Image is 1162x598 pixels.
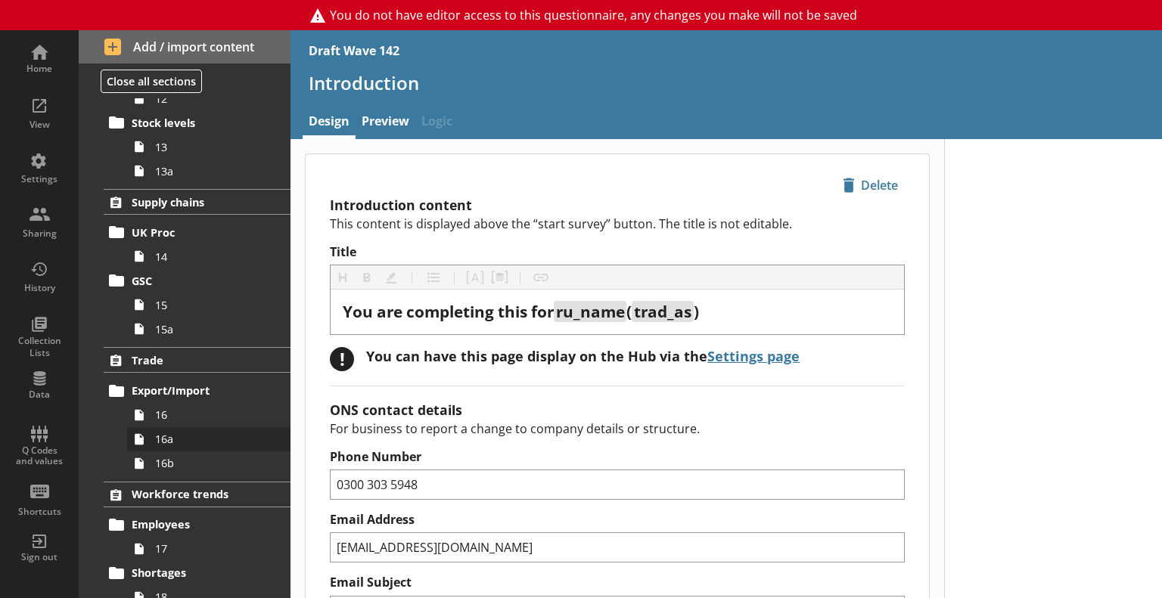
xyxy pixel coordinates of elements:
[694,301,699,322] span: )
[836,172,905,198] button: Delete
[155,164,269,178] span: 13a
[13,173,66,185] div: Settings
[13,282,66,294] div: History
[626,301,632,322] span: (
[127,537,290,561] a: 17
[330,347,354,371] div: !
[330,575,905,590] label: Email Subject
[13,551,66,563] div: Sign out
[155,91,269,106] span: 12
[13,119,66,131] div: View
[415,107,458,139] span: Logic
[309,42,399,59] div: Draft Wave 142
[132,225,263,240] span: UK Proc
[104,561,290,585] a: Shortages
[127,135,290,159] a: 13
[132,195,263,209] span: Supply chains
[110,379,290,476] li: Export/Import1616a16b
[127,159,290,183] a: 13a
[330,196,905,214] h2: Introduction content
[127,293,290,317] a: 15
[127,86,290,110] a: 12
[155,456,269,470] span: 16b
[13,506,66,518] div: Shortcuts
[356,107,415,139] a: Preview
[343,302,892,322] div: Title
[155,432,269,446] span: 16a
[104,220,290,244] a: UK Proc
[104,379,290,403] a: Export/Import
[104,39,266,55] span: Add / import content
[127,317,290,341] a: 15a
[837,173,904,197] span: Delete
[110,268,290,341] li: GSC1515a
[155,298,269,312] span: 15
[13,335,66,358] div: Collection Lists
[13,445,66,467] div: Q Codes and values
[127,451,290,476] a: 16b
[132,353,263,367] span: Trade
[155,140,269,154] span: 13
[79,31,290,183] li: StockStockpiling12Stock levels1313a
[366,347,800,365] div: You can have this page display on the Hub via the
[132,274,263,288] span: GSC
[330,244,905,260] label: Title
[707,347,800,365] a: Settings page
[104,189,290,215] a: Supply chains
[127,244,290,268] a: 14
[132,487,263,501] span: Workforce trends
[330,512,905,528] label: Email Address
[13,63,66,75] div: Home
[104,513,290,537] a: Employees
[110,220,290,268] li: UK Proc14
[556,301,625,322] span: ru_name
[634,301,691,322] span: trad_as
[110,513,290,561] li: Employees17
[127,403,290,427] a: 16
[104,268,290,293] a: GSC
[13,389,66,401] div: Data
[110,110,290,183] li: Stock levels1313a
[132,116,263,130] span: Stock levels
[132,565,263,580] span: Shortages
[132,517,263,531] span: Employees
[303,107,356,139] a: Design
[309,71,1144,95] h1: Introduction
[104,347,290,373] a: Trade
[79,30,290,64] button: Add / import content
[155,407,269,422] span: 16
[79,347,290,475] li: TradeExport/Import1616a16b
[155,249,269,264] span: 14
[127,427,290,451] a: 16a
[132,383,263,398] span: Export/Import
[101,70,202,93] button: Close all sections
[330,215,905,232] p: This content is displayed above the “start survey” button. The title is not editable.
[104,482,290,507] a: Workforce trends
[343,301,554,322] span: You are completing this for
[330,449,905,465] label: Phone Number
[155,541,269,556] span: 17
[330,420,905,437] p: For business to report a change to company details or structure.
[155,322,269,336] span: 15a
[104,110,290,135] a: Stock levels
[13,228,66,240] div: Sharing
[330,401,905,419] h2: ONS contact details
[79,189,290,341] li: Supply chainsUK Proc14GSC1515a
